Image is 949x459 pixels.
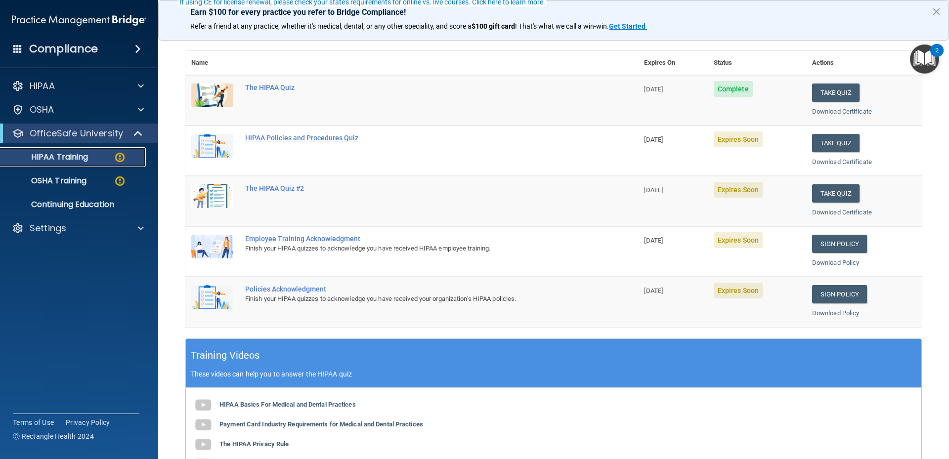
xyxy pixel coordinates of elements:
[638,51,707,75] th: Expires On
[245,134,589,142] div: HIPAA Policies and Procedures Quiz
[219,440,289,448] b: The HIPAA Privacy Rule
[644,85,663,93] span: [DATE]
[714,182,763,198] span: Expires Soon
[219,401,356,408] b: HIPAA Basics For Medical and Dental Practices
[812,309,860,317] a: Download Policy
[245,83,589,91] div: The HIPAA Quiz
[114,151,126,164] img: warning-circle.0cc9ac19.png
[714,131,763,147] span: Expires Soon
[12,127,143,139] a: OfficeSafe University
[245,285,589,293] div: Policies Acknowledgment
[812,285,867,303] a: Sign Policy
[114,175,126,187] img: warning-circle.0cc9ac19.png
[193,435,213,455] img: gray_youtube_icon.38fcd6cc.png
[932,3,941,19] button: Close
[12,104,144,116] a: OSHA
[30,222,66,234] p: Settings
[6,152,88,162] p: HIPAA Training
[812,83,860,102] button: Take Quiz
[12,10,146,30] img: PMB logo
[6,200,141,209] p: Continuing Education
[245,184,589,192] div: The HIPAA Quiz #2
[910,44,939,74] button: Open Resource Center, 2 new notifications
[193,415,213,435] img: gray_youtube_icon.38fcd6cc.png
[714,81,753,97] span: Complete
[812,259,860,266] a: Download Policy
[245,243,589,254] div: Finish your HIPAA quizzes to acknowledge you have received HIPAA employee training.
[472,22,515,30] strong: $100 gift card
[609,22,647,30] a: Get Started
[644,287,663,294] span: [DATE]
[66,417,110,427] a: Privacy Policy
[12,222,144,234] a: Settings
[812,184,860,203] button: Take Quiz
[245,235,589,243] div: Employee Training Acknowledgment
[30,80,55,92] p: HIPAA
[193,395,213,415] img: gray_youtube_icon.38fcd6cc.png
[812,209,872,216] a: Download Certificate
[714,232,763,248] span: Expires Soon
[812,235,867,253] a: Sign Policy
[812,134,860,152] button: Take Quiz
[13,417,54,427] a: Terms of Use
[708,51,806,75] th: Status
[245,293,589,305] div: Finish your HIPAA quizzes to acknowledge you have received your organization’s HIPAA policies.
[219,420,423,428] b: Payment Card Industry Requirements for Medical and Dental Practices
[644,136,663,143] span: [DATE]
[935,50,939,63] div: 2
[191,347,260,364] h5: Training Videos
[515,22,609,30] span: ! That's what we call a win-win.
[609,22,646,30] strong: Get Started
[812,158,872,166] a: Download Certificate
[29,42,98,56] h4: Compliance
[185,51,239,75] th: Name
[714,283,763,298] span: Expires Soon
[30,127,123,139] p: OfficeSafe University
[190,7,917,17] p: Earn $100 for every practice you refer to Bridge Compliance!
[12,80,144,92] a: HIPAA
[191,370,916,378] p: These videos can help you to answer the HIPAA quiz
[806,51,922,75] th: Actions
[644,237,663,244] span: [DATE]
[812,108,872,115] a: Download Certificate
[13,431,94,441] span: Ⓒ Rectangle Health 2024
[6,176,86,186] p: OSHA Training
[30,104,54,116] p: OSHA
[190,22,472,30] span: Refer a friend at any practice, whether it's medical, dental, or any other speciality, and score a
[644,186,663,194] span: [DATE]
